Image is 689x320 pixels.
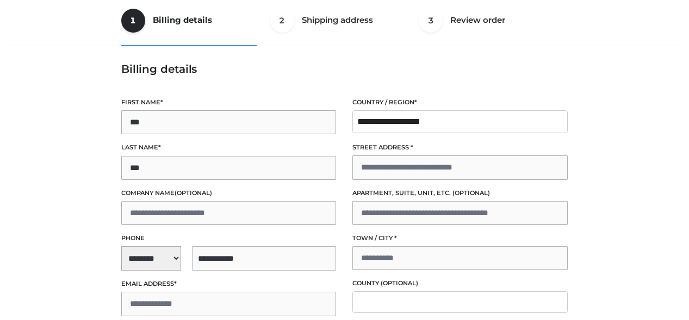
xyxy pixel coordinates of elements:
label: Town / City [352,233,568,243]
label: Last name [121,142,337,153]
label: Phone [121,233,337,243]
label: County [352,278,568,288]
label: Country / Region [352,97,568,108]
label: Email address [121,279,337,289]
label: First name [121,97,337,108]
label: Apartment, suite, unit, etc. [352,188,568,198]
span: (optional) [175,189,212,197]
span: (optional) [381,279,418,287]
span: (optional) [452,189,490,197]
h3: Billing details [121,62,568,76]
label: Street address [352,142,568,153]
label: Company name [121,188,337,198]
